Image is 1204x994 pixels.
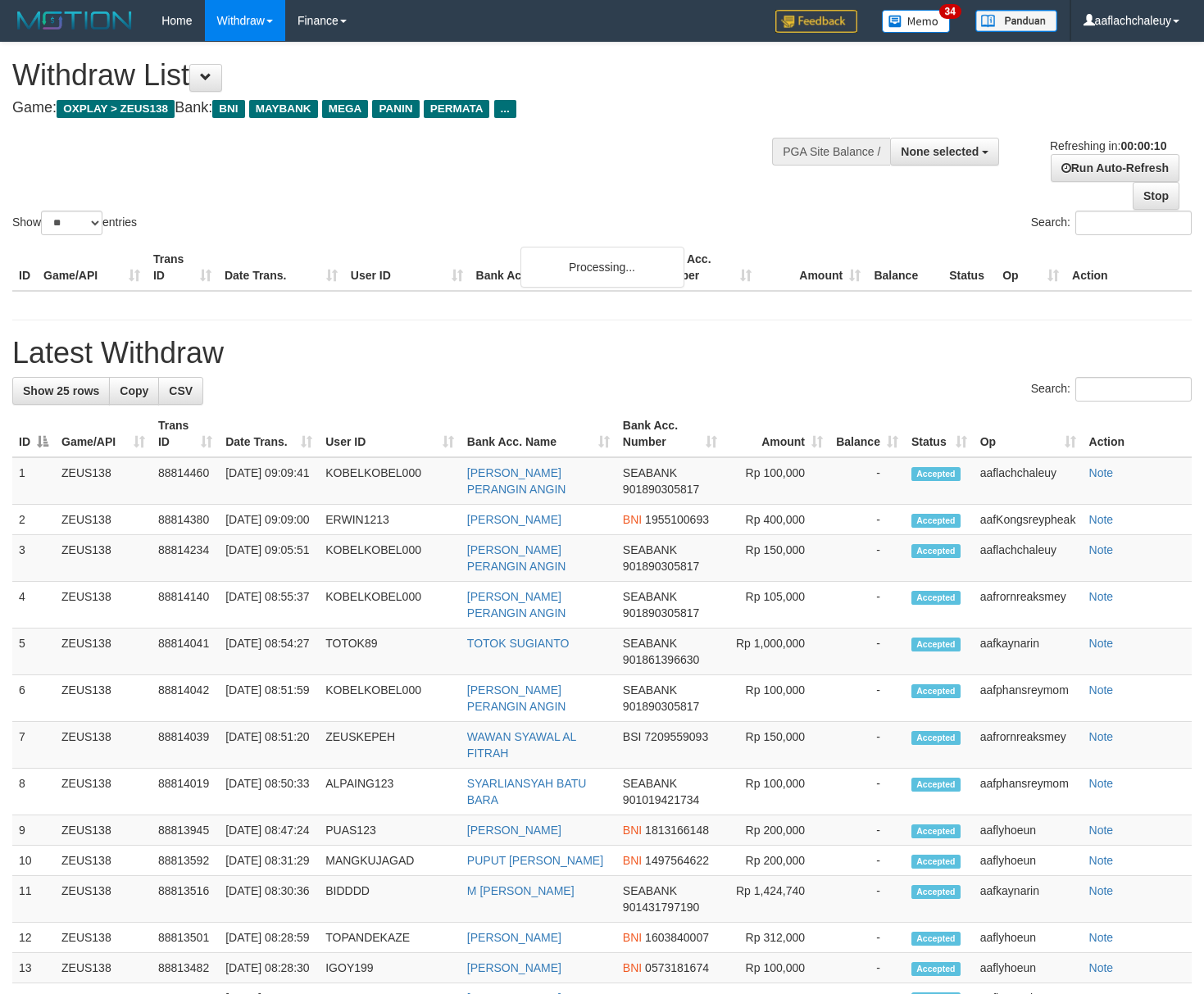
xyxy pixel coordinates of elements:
[974,953,1083,983] td: aaflyhoeun
[467,824,561,837] a: [PERSON_NAME]
[319,722,461,769] td: ZEUSKEPEH
[1089,961,1114,974] a: Note
[724,411,829,457] th: Amount: activate to sort column ascending
[829,457,905,505] td: -
[829,411,905,457] th: Balance: activate to sort column ascending
[911,467,961,481] span: Accepted
[12,100,786,116] h4: Game: Bank:
[974,876,1083,923] td: aafkaynarin
[1075,211,1192,235] input: Search:
[1089,730,1114,743] a: Note
[829,815,905,846] td: -
[1051,154,1179,182] a: Run Auto-Refresh
[623,637,677,650] span: SEABANK
[724,923,829,953] td: Rp 312,000
[319,815,461,846] td: PUAS123
[974,769,1083,815] td: aafphansreymom
[55,769,152,815] td: ZEUS138
[12,722,55,769] td: 7
[974,582,1083,629] td: aafrornreaksmey
[623,730,642,743] span: BSI
[623,590,677,603] span: SEABANK
[12,377,110,405] a: Show 25 rows
[219,629,319,675] td: [DATE] 08:54:27
[319,582,461,629] td: KOBELKOBEL000
[467,683,566,713] a: [PERSON_NAME] PERANGIN ANGIN
[467,854,603,867] a: PUPUT [PERSON_NAME]
[644,730,708,743] span: Copy 7209559093 to clipboard
[494,100,516,118] span: ...
[911,731,961,745] span: Accepted
[623,854,642,867] span: BNI
[1083,411,1192,457] th: Action
[911,638,961,651] span: Accepted
[1089,884,1114,897] a: Note
[623,543,677,556] span: SEABANK
[467,590,566,620] a: [PERSON_NAME] PERANGIN ANGIN
[645,824,709,837] span: Copy 1813166148 to clipboard
[623,777,677,790] span: SEABANK
[645,513,709,526] span: Copy 1955100693 to clipboard
[645,931,709,944] span: Copy 1603840007 to clipboard
[724,535,829,582] td: Rp 150,000
[55,815,152,846] td: ZEUS138
[55,846,152,876] td: ZEUS138
[12,923,55,953] td: 12
[1089,777,1114,790] a: Note
[319,876,461,923] td: BIDDDD
[623,700,699,713] span: Copy 901890305817 to clipboard
[219,457,319,505] td: [DATE] 09:09:41
[911,885,961,899] span: Accepted
[319,769,461,815] td: ALPAING123
[12,244,37,291] th: ID
[319,457,461,505] td: KOBELKOBEL000
[623,931,642,944] span: BNI
[467,884,575,897] a: M [PERSON_NAME]
[974,457,1083,505] td: aaflachchaleuy
[319,411,461,457] th: User ID: activate to sort column ascending
[974,722,1083,769] td: aafrornreaksmey
[12,675,55,722] td: 6
[219,505,319,535] td: [DATE] 09:09:00
[1089,466,1114,479] a: Note
[470,244,650,291] th: Bank Acc. Name
[974,815,1083,846] td: aaflyhoeun
[152,846,219,876] td: 88813592
[724,846,829,876] td: Rp 200,000
[623,466,677,479] span: SEABANK
[1031,211,1192,235] label: Search:
[1089,931,1114,944] a: Note
[467,637,569,650] a: TOTOK SUGIANTO
[218,244,344,291] th: Date Trans.
[219,535,319,582] td: [DATE] 09:05:51
[152,411,219,457] th: Trans ID: activate to sort column ascending
[911,855,961,869] span: Accepted
[829,535,905,582] td: -
[1089,824,1114,837] a: Note
[109,377,159,405] a: Copy
[645,961,709,974] span: Copy 0573181674 to clipboard
[1089,543,1114,556] a: Note
[911,684,961,698] span: Accepted
[152,457,219,505] td: 88814460
[467,961,561,974] a: [PERSON_NAME]
[829,953,905,983] td: -
[12,211,137,235] label: Show entries
[12,535,55,582] td: 3
[974,675,1083,722] td: aafphansreymom
[152,675,219,722] td: 88814042
[1065,244,1192,291] th: Action
[319,846,461,876] td: MANGKUJAGAD
[319,675,461,722] td: KOBELKOBEL000
[152,876,219,923] td: 88813516
[55,953,152,983] td: ZEUS138
[943,244,996,291] th: Status
[724,953,829,983] td: Rp 100,000
[1133,182,1179,210] a: Stop
[905,411,974,457] th: Status: activate to sort column ascending
[623,683,677,697] span: SEABANK
[120,384,148,397] span: Copy
[152,815,219,846] td: 88813945
[623,961,642,974] span: BNI
[467,513,561,526] a: [PERSON_NAME]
